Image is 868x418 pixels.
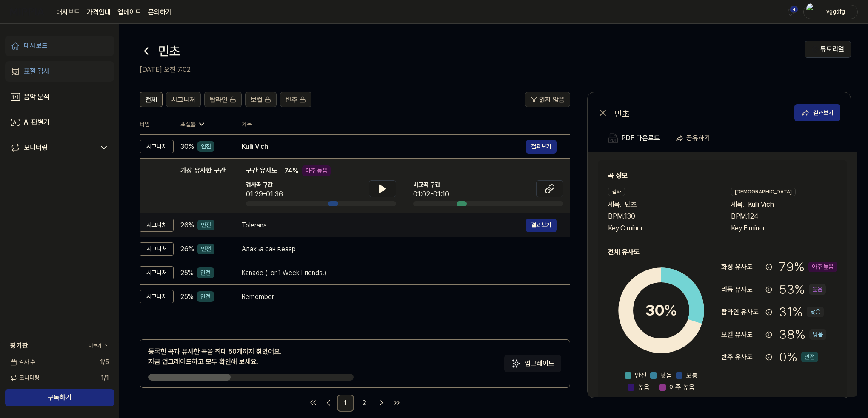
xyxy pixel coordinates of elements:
div: 높음 [809,284,826,295]
div: 리듬 유사도 [721,284,762,295]
div: Remember [242,292,557,302]
span: 시그니처 [171,95,195,105]
a: Go to previous page [322,396,335,409]
span: 제목 . [608,199,622,210]
div: 안전 [197,220,214,230]
div: 공유하기 [686,133,710,144]
div: 시그니처 [140,242,174,256]
h2: 곡 정보 [608,171,837,181]
button: 결과보기 [526,140,557,154]
span: Kulli Vich [748,199,774,210]
a: Go to last page [390,396,403,409]
th: 타입 [140,114,174,135]
img: 알림 [785,7,796,17]
span: 보컬 [251,95,263,105]
a: AI 판별기 [5,112,114,133]
button: 튜토리얼 [805,41,851,58]
div: 아주 높음 [808,262,837,272]
button: 알림4 [784,5,797,19]
a: 대시보드 [5,36,114,56]
div: 안전 [801,352,818,362]
span: 낮음 [660,370,672,381]
button: 업그레이드 [504,355,561,372]
span: 안전 [635,370,647,381]
span: 1 / 1 [101,373,109,382]
div: 시그니처 [140,219,174,232]
span: 비교곡 구간 [413,180,449,189]
a: 더보기 [89,342,109,350]
div: vggdfg [819,7,852,16]
button: 공유하기 [672,130,717,147]
div: 시그니처 [140,140,174,153]
a: 표절 검사 [5,61,114,82]
div: 30 [645,299,677,322]
div: PDF 다운로드 [622,133,660,144]
a: Go to first page [306,396,320,409]
div: Key. F minor [731,223,837,233]
div: Tolerans [242,220,526,230]
div: 안전 [197,141,214,152]
div: 보컬 유사도 [721,330,762,340]
div: 79 % [779,257,837,276]
div: 아주 높음 [302,165,331,176]
div: 낮음 [807,307,824,317]
div: 검사 [608,188,625,196]
a: 곡 정보검사제목.민초BPM.130Key.C minor[DEMOGRAPHIC_DATA]제목.Kulli VichBPM.124Key.F minor전체 유사도30%안전낮음보통높음아주... [588,152,857,397]
div: 시그니처 [140,266,174,279]
h2: 전체 유사도 [608,247,837,257]
img: PDF Download [608,133,618,143]
a: 1 [337,395,354,412]
div: 0 % [779,347,818,367]
span: 74 % [284,166,299,176]
span: 평가판 [10,341,28,351]
div: 표절 검사 [24,66,49,77]
div: 낮음 [809,329,826,340]
button: PDF 다운로드 [606,130,662,147]
a: 문의하기 [148,7,172,17]
button: 결과보기 [794,104,840,121]
span: 제목 . [731,199,745,210]
button: 탑라인 [204,92,242,107]
span: 아주 높음 [669,382,695,392]
div: 안전 [197,267,214,278]
div: [DEMOGRAPHIC_DATA] [731,188,796,196]
div: 01:02-01:10 [413,189,449,199]
div: 안전 [197,244,214,254]
div: 38 % [779,325,826,344]
div: 31 % [779,302,824,321]
button: 결과보기 [526,219,557,232]
div: AI 판별기 [24,117,49,128]
span: 높음 [638,382,650,392]
span: 보통 [686,370,698,381]
span: 30 % [180,142,194,152]
span: 민초 [625,199,637,210]
button: 전체 [140,92,163,107]
div: 반주 유사도 [721,352,762,362]
span: 검사 수 [10,358,35,367]
span: 25 % [180,268,194,278]
span: 전체 [145,95,157,105]
a: 2 [356,395,373,412]
div: 01:29-01:36 [246,189,283,199]
button: 반주 [280,92,311,107]
button: 읽지 않음 [525,92,570,107]
div: 시그니처 [140,290,174,303]
div: 민초 [615,108,785,118]
div: 탑라인 유사도 [721,307,762,317]
h1: 민초 [158,42,180,61]
span: 읽지 않음 [539,95,565,105]
span: 구간 유사도 [246,165,277,176]
span: 26 % [180,220,194,230]
div: 모니터링 [24,142,48,153]
div: 결과보기 [813,108,834,117]
a: 모니터링 [10,142,95,153]
div: 화성 유사도 [721,262,762,272]
button: 보컬 [245,92,277,107]
span: 1 / 5 [100,358,109,367]
span: 26 % [180,244,194,254]
div: Kulli Vich [242,142,526,152]
button: profilevggdfg [803,5,858,19]
div: 등록한 곡과 유사한 곡을 최대 50개까지 찾았어요. 지금 업그레이드하고 모두 확인해 보세요. [148,347,282,367]
span: 25 % [180,292,194,302]
th: 제목 [242,114,570,134]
